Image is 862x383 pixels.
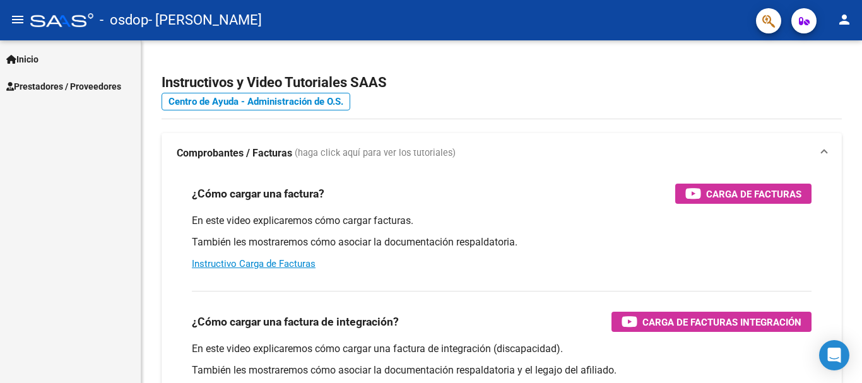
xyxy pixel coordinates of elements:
div: Open Intercom Messenger [819,340,849,370]
strong: Comprobantes / Facturas [177,146,292,160]
p: También les mostraremos cómo asociar la documentación respaldatoria. [192,235,812,249]
p: En este video explicaremos cómo cargar facturas. [192,214,812,228]
span: - osdop [100,6,148,34]
mat-expansion-panel-header: Comprobantes / Facturas (haga click aquí para ver los tutoriales) [162,133,842,174]
span: - [PERSON_NAME] [148,6,262,34]
span: Prestadores / Proveedores [6,80,121,93]
span: (haga click aquí para ver los tutoriales) [295,146,456,160]
h3: ¿Cómo cargar una factura? [192,185,324,203]
span: Carga de Facturas [706,186,801,202]
mat-icon: menu [10,12,25,27]
span: Carga de Facturas Integración [642,314,801,330]
h2: Instructivos y Video Tutoriales SAAS [162,71,842,95]
mat-icon: person [837,12,852,27]
p: También les mostraremos cómo asociar la documentación respaldatoria y el legajo del afiliado. [192,363,812,377]
p: En este video explicaremos cómo cargar una factura de integración (discapacidad). [192,342,812,356]
a: Instructivo Carga de Facturas [192,258,316,269]
span: Inicio [6,52,38,66]
button: Carga de Facturas [675,184,812,204]
button: Carga de Facturas Integración [611,312,812,332]
h3: ¿Cómo cargar una factura de integración? [192,313,399,331]
a: Centro de Ayuda - Administración de O.S. [162,93,350,110]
